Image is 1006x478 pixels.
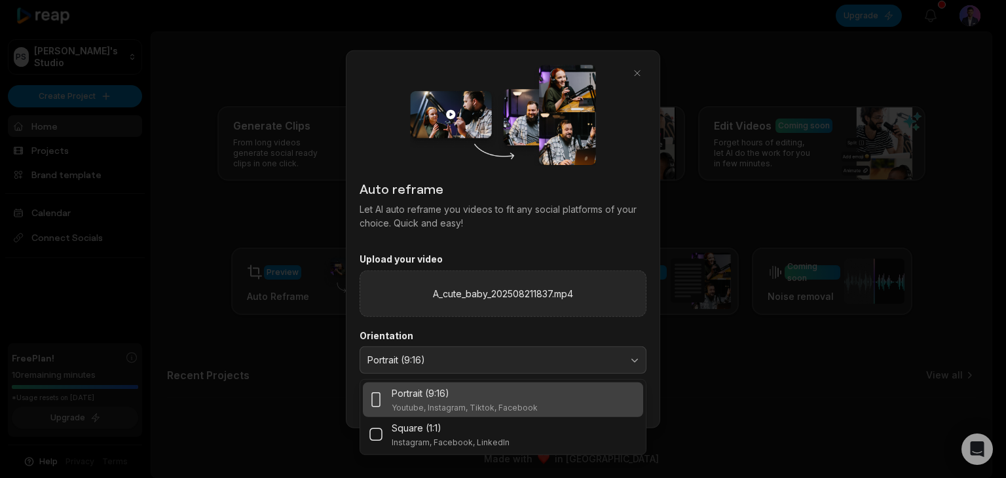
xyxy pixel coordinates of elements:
h2: Auto reframe [360,179,646,198]
p: Youtube, Instagram, Tiktok, Facebook [392,402,538,413]
label: Orientation [360,329,646,341]
button: Portrait (9:16) [360,346,646,374]
label: A_cute_baby_202508211837.mp4 [433,286,573,300]
p: Instagram, Facebook, LinkedIn [392,437,510,447]
label: Upload your video [360,253,646,265]
img: auto_reframe_dialog.png [410,64,595,166]
span: Portrait (9:16) [367,354,620,366]
p: Portrait (9:16) [392,386,449,399]
p: Square (1:1) [392,420,441,434]
div: Portrait (9:16) [360,378,646,454]
p: Let AI auto reframe you videos to fit any social platforms of your choice. Quick and easy! [360,202,646,230]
